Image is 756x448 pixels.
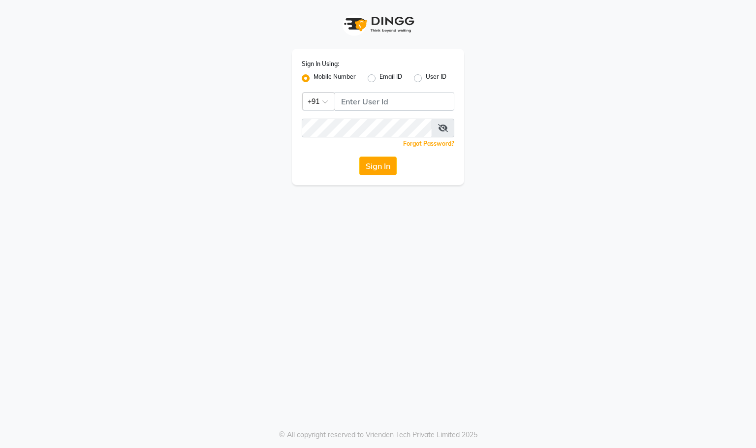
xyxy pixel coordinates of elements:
[359,157,397,175] button: Sign In
[339,10,417,39] img: logo1.svg
[302,60,339,68] label: Sign In Using:
[302,119,432,137] input: Username
[379,72,402,84] label: Email ID
[335,92,454,111] input: Username
[403,140,454,147] a: Forgot Password?
[426,72,446,84] label: User ID
[314,72,356,84] label: Mobile Number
